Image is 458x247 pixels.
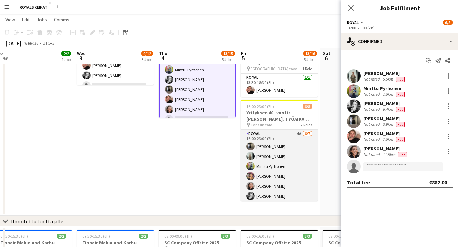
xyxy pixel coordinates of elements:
[14,0,53,14] button: ROYALS KEIKAT
[241,74,318,97] app-card-role: Royal1/113:30-18:30 (5h)[PERSON_NAME]
[303,234,312,239] span: 3/3
[304,57,317,62] div: 5 Jobs
[396,122,405,127] span: Fee
[363,70,406,76] div: [PERSON_NAME]
[37,16,47,23] span: Jobs
[246,104,274,109] span: 16:00-23:00 (7h)
[363,115,406,122] div: [PERSON_NAME]
[363,85,406,91] div: Minttu Pyrhönen
[347,20,359,25] span: Royal
[34,15,50,24] a: Jobs
[443,20,453,25] span: 6/8
[381,122,395,127] div: 3.9km
[158,54,167,62] span: 4
[221,234,230,239] span: 3/3
[396,137,405,142] span: Fee
[241,110,318,122] h3: Yrityksen 40- vuotis [PERSON_NAME]. TYÖAIKA VAHVISTAMATTA
[241,50,318,97] app-job-card: 13:30-18:30 (5h)1/1Millog vuosijuhla [GEOGRAPHIC_DATA] tavara-asema1 RoleRoyal1/113:30-18:30 (5h)...
[363,137,381,142] div: Not rated
[363,131,406,137] div: [PERSON_NAME]
[251,66,302,71] span: [GEOGRAPHIC_DATA] tavara-asema
[395,137,406,142] div: Crew has different fees then in role
[159,50,167,57] span: Thu
[396,77,405,82] span: Fee
[347,20,364,25] button: Royal
[381,152,397,157] div: 11.5km
[395,76,406,82] div: Crew has different fees then in role
[381,76,395,82] div: 5.5km
[23,40,40,46] span: Week 36
[363,152,381,157] div: Not rated
[241,130,318,213] app-card-role: Royal4A6/716:00-23:00 (7h)[PERSON_NAME][PERSON_NAME]Minttu Pyrhönen[PERSON_NAME][PERSON_NAME][PER...
[328,234,356,239] span: 08:00-16:00 (8h)
[221,51,235,56] span: 13/15
[54,16,69,23] span: Comms
[429,179,447,186] div: €882.00
[222,57,235,62] div: 5 Jobs
[341,3,458,12] h3: Job Fulfilment
[322,54,330,62] span: 6
[164,234,192,239] span: 08:00-09:00 (1h)
[142,57,153,62] div: 3 Jobs
[301,122,312,127] span: 2 Roles
[381,137,395,142] div: 7.5km
[82,234,110,239] span: 09:30-15:30 (6h)
[363,100,406,107] div: [PERSON_NAME]
[141,51,153,56] span: 9/12
[19,15,33,24] a: Edit
[57,234,66,239] span: 2/2
[396,92,405,97] span: Fee
[159,239,236,246] h3: SC Company Offsite 2025
[241,50,246,57] span: Fri
[363,146,408,152] div: [PERSON_NAME]
[302,66,312,71] span: 1 Role
[43,40,55,46] div: UTC+3
[323,50,330,57] span: Sat
[381,91,395,97] div: 1.5km
[303,51,317,56] span: 13/16
[395,122,406,127] div: Crew has different fees then in role
[395,91,406,97] div: Crew has different fees then in role
[251,122,272,127] span: Tanssin talo
[5,40,21,47] div: [DATE]
[241,100,318,201] app-job-card: 16:00-23:00 (7h)6/8Yrityksen 40- vuotis [PERSON_NAME]. TYÖAIKA VAHVISTAMATTA Tanssin talo2 RolesR...
[11,218,63,225] div: Ilmoitettu tuottajalle
[396,107,405,112] span: Fee
[397,152,408,157] div: Crew has different fees then in role
[347,179,370,186] div: Total fee
[51,15,72,24] a: Comms
[363,76,381,82] div: Not rated
[303,104,312,109] span: 6/8
[347,25,453,30] div: 16:00-23:00 (7h)
[5,16,15,23] span: View
[139,234,148,239] span: 2/2
[363,107,381,112] div: Not rated
[395,107,406,112] div: Crew has different fees then in role
[381,107,395,112] div: 6.4km
[363,122,381,127] div: Not rated
[61,51,71,56] span: 2/2
[341,33,458,50] div: Confirmed
[159,42,236,127] app-card-role: Royal1A6/716:00-23:00 (7h)[PERSON_NAME]Minttu Pyrhönen[PERSON_NAME][PERSON_NAME][PERSON_NAME][PER...
[398,152,407,157] span: Fee
[159,16,236,118] app-job-card: Updated16:00-23:00 (7h)6/8Yrityksen 40- vuotis [PERSON_NAME]. TYÖAIKA VAHVISTAMATTA Tanssin talo2...
[62,57,71,62] div: 1 Job
[76,54,86,62] span: 3
[3,15,18,24] a: View
[0,234,28,239] span: 09:30-15:30 (6h)
[240,54,246,62] span: 5
[363,91,381,97] div: Not rated
[246,234,274,239] span: 08:00-16:00 (8h)
[77,50,86,57] span: Wed
[22,16,30,23] span: Edit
